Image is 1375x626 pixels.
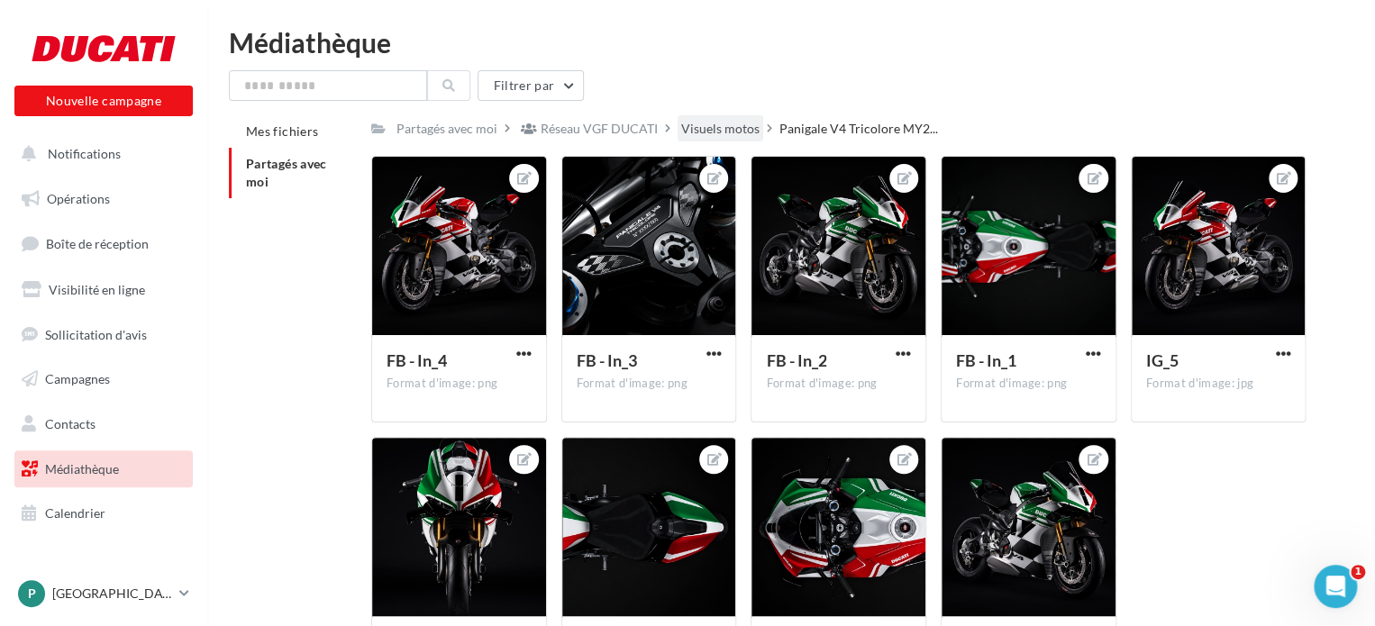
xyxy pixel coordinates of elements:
a: Contacts [11,405,196,443]
a: Visibilité en ligne [11,271,196,309]
span: Visibilité en ligne [49,282,145,297]
div: Partagés avec moi [396,120,497,138]
span: Notifications [48,146,121,161]
span: IG_5 [1146,350,1179,370]
a: Opérations [11,180,196,218]
a: Boîte de réception [11,224,196,263]
a: Médiathèque [11,450,196,488]
div: Format d'image: png [956,376,1101,392]
span: Contacts [45,416,96,431]
div: Format d'image: png [766,376,911,392]
a: Sollicitation d'avis [11,316,196,354]
button: Notifications [11,135,189,173]
div: Réseau VGF DUCATI [541,120,658,138]
span: P [28,585,36,603]
a: Campagnes [11,360,196,398]
div: Format d'image: png [387,376,532,392]
span: Partagés avec moi [246,156,327,189]
span: FB - In_1 [956,350,1016,370]
a: P [GEOGRAPHIC_DATA] [14,576,193,611]
span: FB - In_4 [387,350,447,370]
span: FB - In_3 [577,350,637,370]
span: 1 [1351,565,1365,579]
a: Calendrier [11,494,196,532]
span: Médiathèque [45,461,119,476]
div: Visuels motos [681,120,760,138]
span: Opérations [47,191,110,206]
div: Format d'image: png [577,376,722,392]
span: Sollicitation d'avis [45,326,147,341]
iframe: Intercom live chat [1314,565,1357,608]
div: Format d'image: jpg [1146,376,1291,392]
button: Nouvelle campagne [14,86,193,116]
span: Panigale V4 Tricolore MY2... [779,120,938,138]
span: Calendrier [45,505,105,521]
button: Filtrer par [478,70,584,101]
span: FB - In_2 [766,350,826,370]
p: [GEOGRAPHIC_DATA] [52,585,172,603]
div: Médiathèque [229,29,1353,56]
span: Mes fichiers [246,123,318,139]
span: Boîte de réception [46,236,149,251]
span: Campagnes [45,371,110,386]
